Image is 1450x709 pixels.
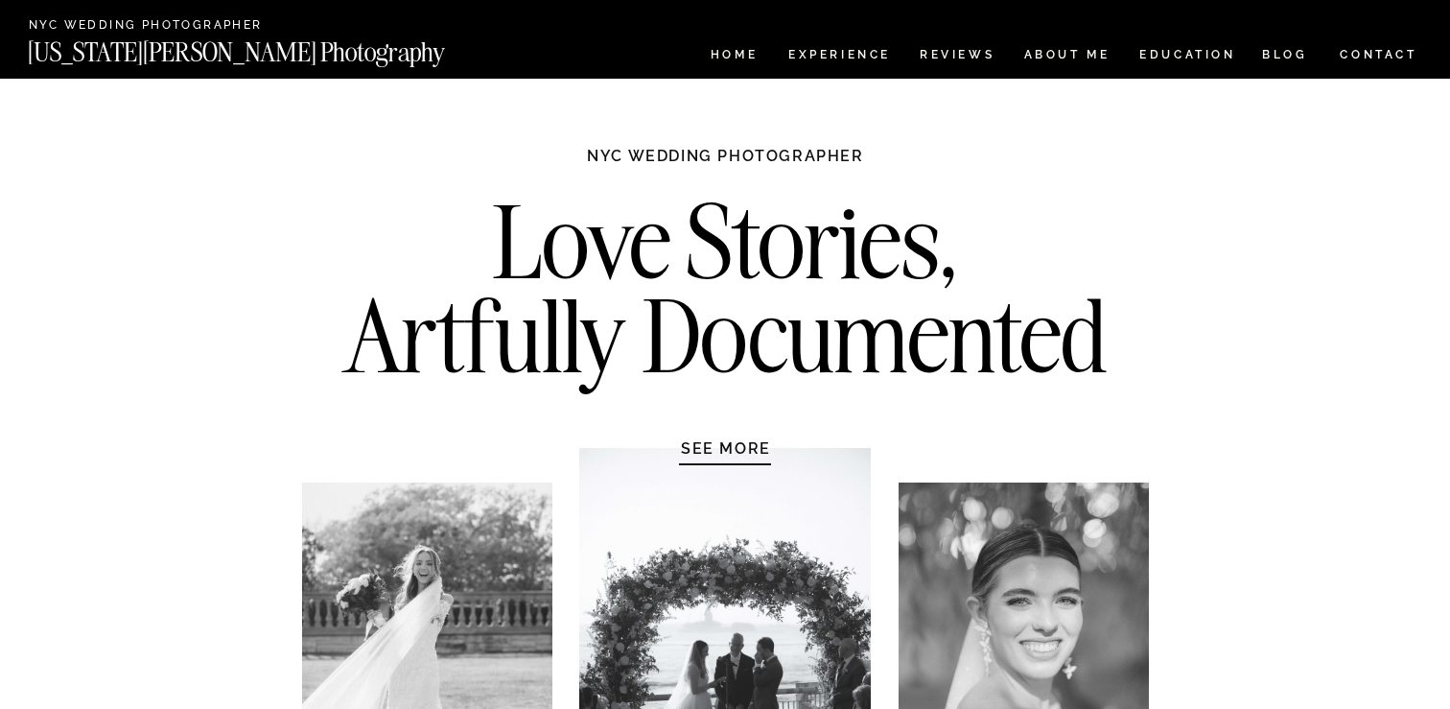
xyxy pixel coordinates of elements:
[788,49,889,65] a: Experience
[1137,49,1238,65] a: EDUCATION
[707,49,761,65] a: HOME
[323,195,1128,396] h2: Love Stories, Artfully Documented
[1339,44,1418,65] a: CONTACT
[920,49,992,65] a: REVIEWS
[546,146,905,184] h1: NYC WEDDING PHOTOGRAPHER
[1262,49,1308,65] a: BLOG
[28,39,509,56] a: [US_STATE][PERSON_NAME] Photography
[29,19,317,34] a: NYC Wedding Photographer
[1023,49,1111,65] a: ABOUT ME
[635,438,817,458] a: SEE MORE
